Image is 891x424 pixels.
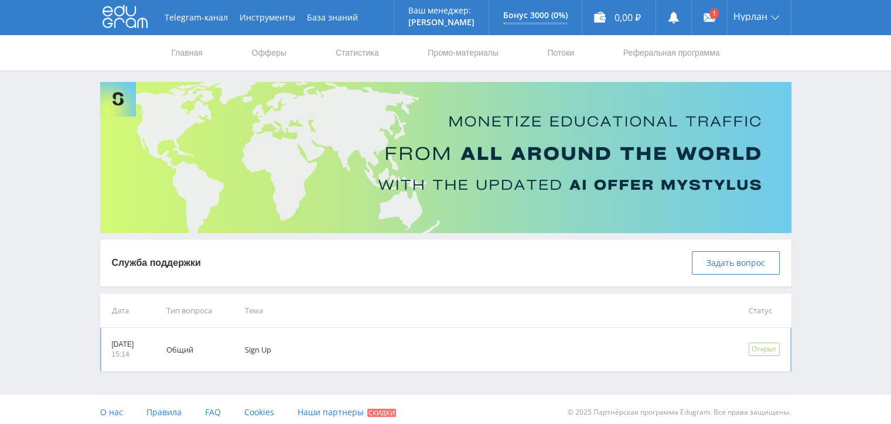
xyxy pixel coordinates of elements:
[244,406,274,418] span: Cookies
[622,35,721,70] a: Реферальная программа
[408,18,474,27] p: [PERSON_NAME]
[146,406,182,418] span: Правила
[408,6,474,15] p: Ваш менеджер:
[298,406,364,418] span: Наши партнеры
[251,35,288,70] a: Офферы
[112,257,201,269] p: Служба поддержки
[112,350,134,360] p: 15:14
[733,12,767,21] span: Нурлан
[367,409,396,417] span: Скидки
[228,328,732,371] td: Sign Up
[205,406,221,418] span: FAQ
[150,328,228,371] td: Общий
[100,406,123,418] span: О нас
[170,35,204,70] a: Главная
[692,251,780,275] button: Задать вопрос
[732,293,791,328] td: Статус
[112,340,134,350] p: [DATE]
[100,82,791,233] img: Banner
[546,35,575,70] a: Потоки
[228,293,732,328] td: Тема
[426,35,499,70] a: Промо-материалы
[749,343,780,356] div: Открыт
[100,293,151,328] td: Дата
[150,293,228,328] td: Тип вопроса
[334,35,380,70] a: Статистика
[706,258,765,268] span: Задать вопрос
[503,11,568,20] p: Бонус 3000 (0%)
